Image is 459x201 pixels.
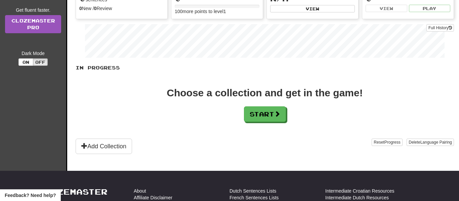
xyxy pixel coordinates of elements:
button: View [366,5,407,12]
div: 100 more points to level 1 [175,8,259,15]
button: ResetProgress [372,139,402,146]
div: Get fluent faster. [5,7,61,13]
a: Intermediate Croatian Resources [325,188,394,194]
p: In Progress [76,64,454,71]
button: Full History [426,24,454,32]
div: Choose a collection and get in the game! [167,88,363,98]
span: Language Pairing [420,140,452,145]
button: Play [409,5,451,12]
button: DeleteLanguage Pairing [407,139,454,146]
span: Open feedback widget [5,192,56,199]
span: Progress [384,140,401,145]
a: French Sentences Lists [229,194,279,201]
a: ClozemasterPro [5,15,61,33]
a: About [134,188,146,194]
button: Start [244,106,286,122]
button: View [270,5,355,12]
strong: 0 [79,6,82,11]
a: Dutch Sentences Lists [229,188,276,194]
a: Intermediate Dutch Resources [325,194,389,201]
div: Dark Mode [5,50,61,57]
a: Clozemaster [38,188,108,196]
div: New / Review [79,5,164,12]
button: Off [33,58,48,66]
strong: 0 [94,6,97,11]
button: On [18,58,33,66]
button: Add Collection [76,139,132,154]
a: Affiliate Disclaimer [134,194,172,201]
